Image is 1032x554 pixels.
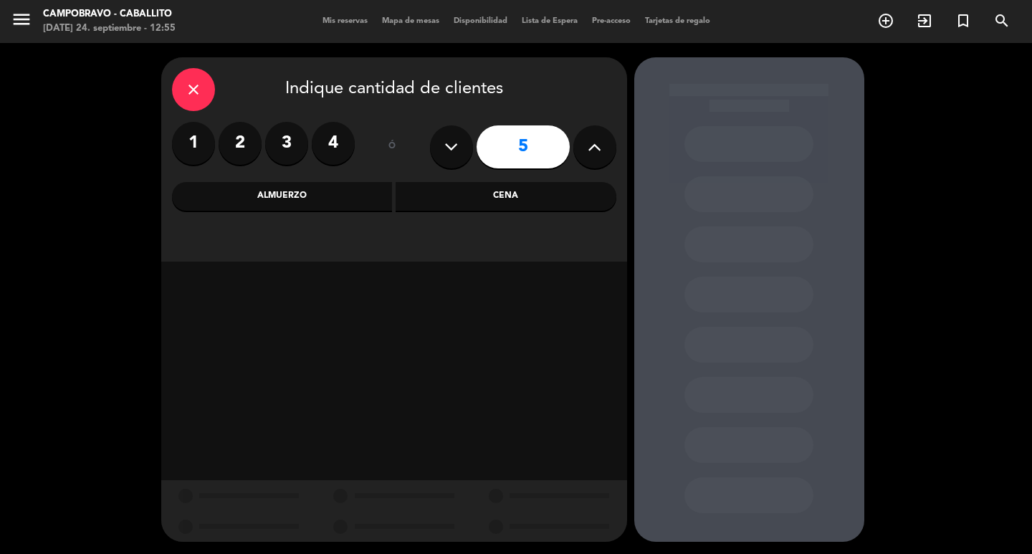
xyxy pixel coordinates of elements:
div: Campobravo - caballito [43,7,176,22]
label: 2 [219,122,262,165]
span: Disponibilidad [446,17,515,25]
div: [DATE] 24. septiembre - 12:55 [43,22,176,36]
span: Tarjetas de regalo [638,17,717,25]
label: 4 [312,122,355,165]
div: Cena [396,182,616,211]
div: Almuerzo [172,182,393,211]
i: search [993,12,1010,29]
span: Pre-acceso [585,17,638,25]
label: 1 [172,122,215,165]
i: close [185,81,202,98]
i: turned_in_not [955,12,972,29]
div: Indique cantidad de clientes [172,68,616,111]
label: 3 [265,122,308,165]
span: Lista de Espera [515,17,585,25]
span: Mapa de mesas [375,17,446,25]
i: exit_to_app [916,12,933,29]
div: ó [369,122,416,172]
span: Mis reservas [315,17,375,25]
button: menu [11,9,32,35]
i: add_circle_outline [877,12,894,29]
i: menu [11,9,32,30]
